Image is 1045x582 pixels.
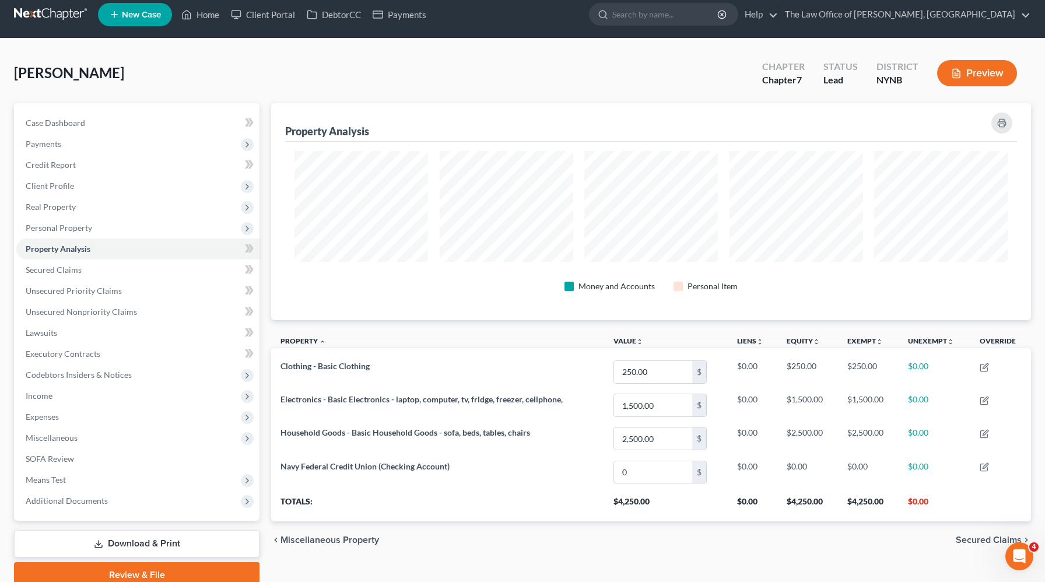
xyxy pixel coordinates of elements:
span: Clothing - Basic Clothing [280,361,370,371]
a: Credit Report [16,155,260,176]
span: Expenses [26,412,59,422]
input: 0.00 [614,427,692,450]
div: Chapter [762,60,805,73]
a: DebtorCC [301,4,367,25]
button: chevron_left Miscellaneous Property [271,535,379,545]
span: 4 [1029,542,1039,552]
td: $2,500.00 [838,422,899,455]
iframe: Intercom live chat [1005,542,1033,570]
input: Search by name... [612,3,719,25]
span: Miscellaneous [26,433,78,443]
th: $4,250.00 [604,489,728,521]
i: chevron_left [271,535,280,545]
div: $ [692,427,706,450]
span: Property Analysis [26,244,90,254]
td: $0.00 [728,455,777,489]
a: Property Analysis [16,239,260,260]
span: [PERSON_NAME] [14,64,124,81]
th: $4,250.00 [838,489,899,521]
span: Unsecured Nonpriority Claims [26,307,137,317]
span: Navy Federal Credit Union (Checking Account) [280,461,450,471]
a: Valueunfold_more [613,336,643,345]
td: $250.00 [838,355,899,388]
td: $0.00 [838,455,899,489]
span: Electronics - Basic Electronics - laptop, computer, tv, fridge, freezer, cellphone, [280,394,563,404]
a: SOFA Review [16,448,260,469]
button: Secured Claims chevron_right [956,535,1031,545]
span: Income [26,391,52,401]
span: SOFA Review [26,454,74,464]
span: 7 [797,74,802,85]
a: Unsecured Nonpriority Claims [16,301,260,322]
div: $ [692,394,706,416]
input: 0.00 [614,361,692,383]
th: $0.00 [899,489,970,521]
div: Property Analysis [285,124,369,138]
span: Real Property [26,202,76,212]
div: Lead [823,73,858,87]
div: Status [823,60,858,73]
a: Unexemptunfold_more [908,336,954,345]
td: $0.00 [728,389,777,422]
span: Lawsuits [26,328,57,338]
a: Secured Claims [16,260,260,281]
span: Additional Documents [26,496,108,506]
div: Personal Item [688,281,738,292]
i: unfold_more [813,338,820,345]
i: expand_less [319,338,326,345]
td: $250.00 [777,355,838,388]
div: Money and Accounts [578,281,655,292]
input: 0.00 [614,461,692,483]
a: Help [739,4,778,25]
span: Means Test [26,475,66,485]
span: Miscellaneous Property [280,535,379,545]
span: New Case [122,10,161,19]
a: Home [176,4,225,25]
span: Executory Contracts [26,349,100,359]
th: Totals: [271,489,604,521]
a: Unsecured Priority Claims [16,281,260,301]
td: $2,500.00 [777,422,838,455]
i: unfold_more [876,338,883,345]
span: Case Dashboard [26,118,85,128]
td: $0.00 [728,355,777,388]
a: Case Dashboard [16,113,260,134]
span: Secured Claims [956,535,1022,545]
i: chevron_right [1022,535,1031,545]
th: $4,250.00 [777,489,838,521]
td: $1,500.00 [838,389,899,422]
a: Exemptunfold_more [847,336,883,345]
td: $0.00 [899,422,970,455]
span: Unsecured Priority Claims [26,286,122,296]
div: $ [692,361,706,383]
a: Download & Print [14,530,260,558]
span: Client Profile [26,181,74,191]
th: Override [970,329,1031,356]
a: Property expand_less [280,336,326,345]
div: Chapter [762,73,805,87]
input: 0.00 [614,394,692,416]
a: Client Portal [225,4,301,25]
a: Lawsuits [16,322,260,343]
button: Preview [937,60,1017,86]
a: Liensunfold_more [737,336,763,345]
th: $0.00 [728,489,777,521]
td: $1,500.00 [777,389,838,422]
div: NYNB [876,73,918,87]
span: Household Goods - Basic Household Goods - sofa, beds, tables, chairs [280,427,530,437]
i: unfold_more [947,338,954,345]
a: Payments [367,4,432,25]
span: Codebtors Insiders & Notices [26,370,132,380]
td: $0.00 [777,455,838,489]
span: Personal Property [26,223,92,233]
i: unfold_more [636,338,643,345]
span: Secured Claims [26,265,82,275]
td: $0.00 [899,355,970,388]
a: Equityunfold_more [787,336,820,345]
div: $ [692,461,706,483]
i: unfold_more [756,338,763,345]
td: $0.00 [899,389,970,422]
a: Executory Contracts [16,343,260,364]
span: Credit Report [26,160,76,170]
td: $0.00 [899,455,970,489]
